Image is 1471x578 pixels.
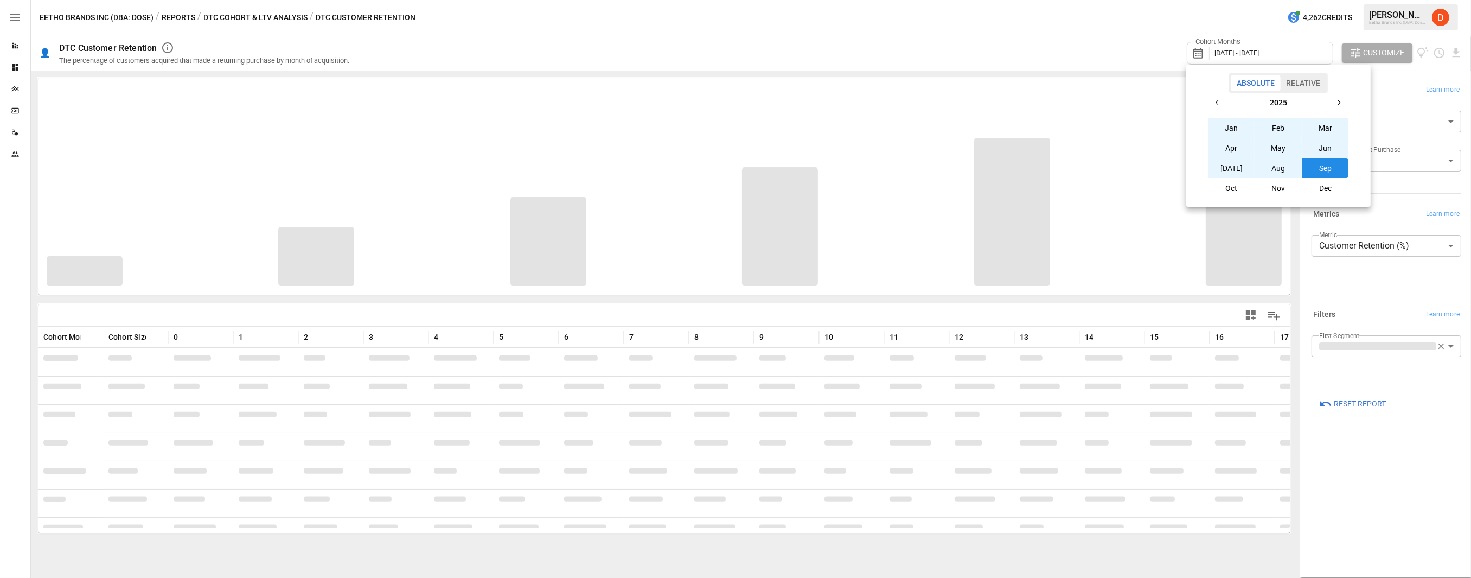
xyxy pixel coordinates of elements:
button: Feb [1255,118,1302,138]
button: Aug [1255,158,1302,178]
button: Apr [1208,138,1255,158]
button: Oct [1208,179,1255,198]
button: [DATE] [1208,158,1255,178]
button: Absolute [1231,75,1281,91]
button: May [1255,138,1302,158]
button: 2025 [1227,93,1329,112]
button: Jan [1208,118,1255,138]
button: Relative [1280,75,1326,91]
button: Dec [1302,179,1349,198]
button: Mar [1302,118,1349,138]
button: Nov [1255,179,1302,198]
button: Jun [1302,138,1349,158]
button: Sep [1302,158,1349,178]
